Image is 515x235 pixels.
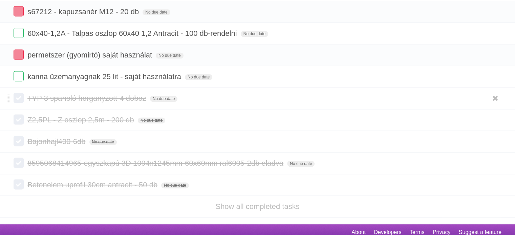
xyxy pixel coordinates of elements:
span: Z2,5PL - Z oszlop 2,5m - 200 db [27,116,136,124]
label: Done [14,93,24,103]
span: No due date [287,161,315,167]
label: Done [14,114,24,124]
span: No due date [241,31,268,37]
label: Done [14,71,24,81]
span: 8595068414965-egyszkapú 3D 1094x1245mm-60x60mm ral6005-2db eladva [27,159,285,167]
span: 60x40-1,2A - Talpas oszlop 60x40 1,2 Antracit - 100 db-rendelni [27,29,238,38]
a: Show all completed tasks [215,202,299,211]
span: Betonelem uprofil 30cm antracit - 50 db [27,181,159,189]
label: Done [14,136,24,146]
span: Bajonhajl400-6db [27,137,87,146]
span: TYP 3 spanoló horganyzott-4 doboz [27,94,148,102]
label: Done [14,179,24,189]
span: permetszer (gyomirtó) saját használat [27,51,154,59]
span: s67212 - kapuzsanér M12 - 20 db [27,7,141,16]
label: Done [14,28,24,38]
span: No due date [89,139,117,145]
span: No due date [138,117,165,123]
span: No due date [185,74,212,80]
label: Done [14,49,24,60]
label: Done [14,6,24,16]
span: No due date [156,52,183,58]
span: kanna üzemanyagnak 25 lit - saját használatra [27,72,183,81]
label: Done [14,158,24,168]
span: No due date [150,96,177,102]
span: No due date [143,9,170,15]
span: No due date [161,182,189,188]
